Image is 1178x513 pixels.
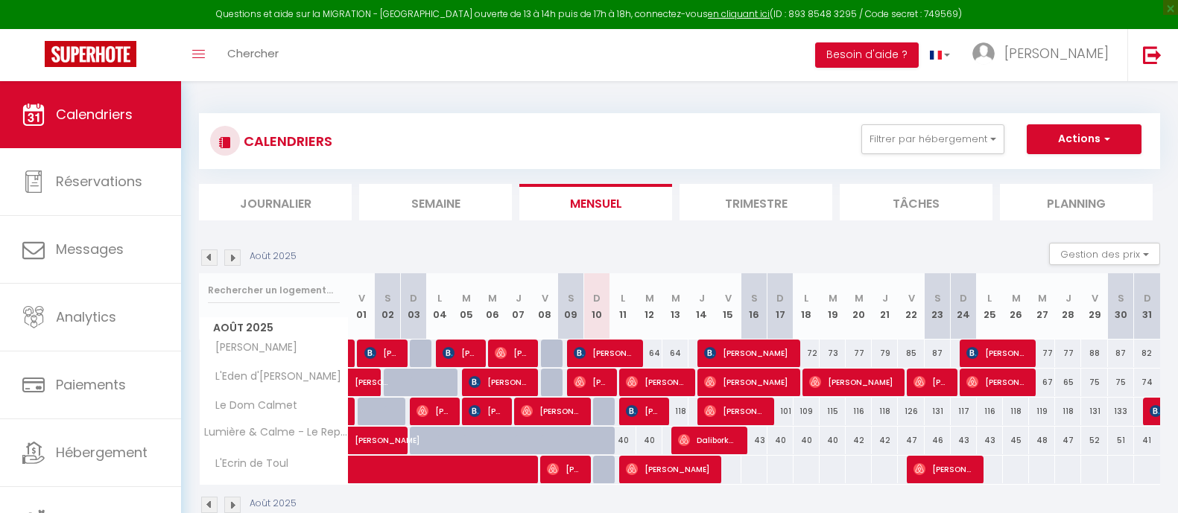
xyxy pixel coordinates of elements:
div: 118 [1055,398,1081,425]
th: 12 [636,273,662,340]
div: 40 [767,427,794,454]
div: 40 [610,427,636,454]
div: 109 [794,398,820,425]
span: [PERSON_NAME] [704,339,791,367]
th: 03 [401,273,427,340]
abbr: J [699,291,705,305]
abbr: S [568,291,574,305]
div: 85 [898,340,924,367]
img: logout [1143,45,1162,64]
a: en cliquant ici [708,7,770,20]
div: 40 [636,427,662,454]
th: 25 [977,273,1003,340]
span: [PERSON_NAME] [966,368,1027,396]
div: 88 [1081,340,1107,367]
p: Août 2025 [250,497,297,511]
abbr: D [776,291,784,305]
p: Août 2025 [250,249,297,264]
span: Analytics [56,308,116,326]
abbr: M [829,291,837,305]
div: 74 [1134,369,1160,396]
button: Gestion des prix [1049,243,1160,265]
div: 101 [767,398,794,425]
div: 48 [1029,427,1055,454]
th: 04 [427,273,453,340]
div: 116 [977,398,1003,425]
a: Chercher [216,29,290,81]
div: 47 [1055,427,1081,454]
div: 41 [1134,427,1160,454]
th: 18 [794,273,820,340]
div: 64 [636,340,662,367]
li: Tâches [840,184,992,220]
span: Hébergement [56,443,148,462]
div: 82 [1134,340,1160,367]
button: Filtrer par hébergement [861,124,1004,154]
a: [PERSON_NAME] [349,427,375,455]
span: Août 2025 [200,317,348,339]
div: 77 [1055,340,1081,367]
span: [PERSON_NAME] [443,339,478,367]
span: [PERSON_NAME] [495,339,530,367]
div: 77 [1029,340,1055,367]
abbr: V [725,291,732,305]
div: 51 [1108,427,1134,454]
span: [PERSON_NAME] [913,455,975,483]
th: 14 [688,273,715,340]
th: 10 [584,273,610,340]
button: Actions [1027,124,1141,154]
div: 52 [1081,427,1107,454]
span: [PERSON_NAME] [809,368,896,396]
a: ... [PERSON_NAME] [961,29,1127,81]
div: 40 [794,427,820,454]
div: 47 [898,427,924,454]
th: 30 [1108,273,1134,340]
th: 23 [925,273,951,340]
abbr: L [987,291,992,305]
span: Daliborka Turujlija [678,426,739,454]
abbr: V [358,291,365,305]
div: 87 [1108,340,1134,367]
th: 24 [951,273,977,340]
li: Mensuel [519,184,672,220]
div: 40 [820,427,846,454]
div: 126 [898,398,924,425]
span: [PERSON_NAME] [417,397,452,425]
abbr: M [462,291,471,305]
div: 43 [741,427,767,454]
th: 13 [662,273,688,340]
div: 79 [872,340,898,367]
img: Super Booking [45,41,136,67]
th: 16 [741,273,767,340]
input: Rechercher un logement... [208,277,340,304]
span: [PERSON_NAME] [355,360,389,389]
div: 131 [1081,398,1107,425]
abbr: M [671,291,680,305]
div: 42 [872,427,898,454]
th: 19 [820,273,846,340]
div: 117 [951,398,977,425]
div: 65 [1055,369,1081,396]
div: 133 [1108,398,1134,425]
abbr: S [384,291,391,305]
div: 75 [1081,369,1107,396]
span: [PERSON_NAME] [966,339,1027,367]
abbr: M [488,291,497,305]
div: 42 [846,427,872,454]
th: 27 [1029,273,1055,340]
th: 05 [453,273,479,340]
div: 116 [846,398,872,425]
abbr: D [593,291,601,305]
abbr: D [410,291,417,305]
abbr: L [621,291,625,305]
span: [PERSON_NAME] [913,368,949,396]
div: 118 [662,398,688,425]
div: 73 [820,340,846,367]
th: 20 [846,273,872,340]
abbr: J [1065,291,1071,305]
span: [PERSON_NAME] [202,340,301,356]
abbr: D [1144,291,1151,305]
li: Journalier [199,184,352,220]
div: 118 [872,398,898,425]
span: [PERSON_NAME] [626,368,687,396]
